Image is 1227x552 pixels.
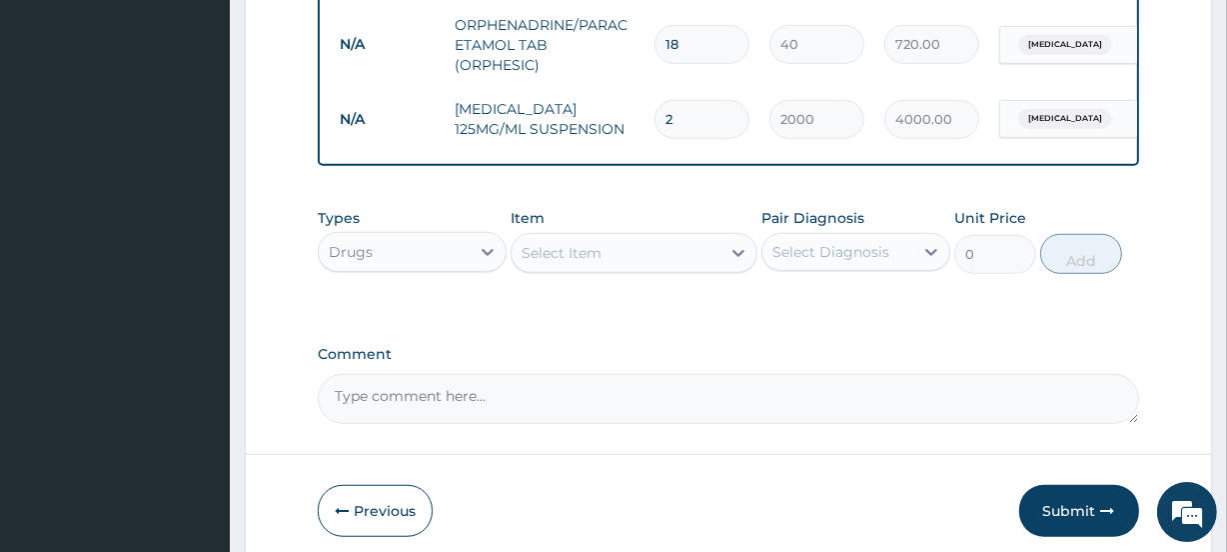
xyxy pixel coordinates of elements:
[511,208,545,228] label: Item
[328,10,376,58] div: Minimize live chat window
[1018,35,1112,55] span: [MEDICAL_DATA]
[445,89,644,149] td: [MEDICAL_DATA] 125MG/ML SUSPENSION
[318,210,360,227] label: Types
[954,208,1026,228] label: Unit Price
[10,352,381,422] textarea: Type your message and hit 'Enter'
[330,101,445,138] td: N/A
[318,485,433,537] button: Previous
[330,26,445,63] td: N/A
[318,346,1138,363] label: Comment
[329,242,373,262] div: Drugs
[116,155,276,357] span: We're online!
[522,243,602,263] div: Select Item
[104,112,336,138] div: Chat with us now
[445,5,644,85] td: ORPHENADRINE/PARACETAMOL TAB (ORPHESIC)
[37,100,81,150] img: d_794563401_company_1708531726252_794563401
[1019,485,1139,537] button: Submit
[772,242,889,262] div: Select Diagnosis
[1040,234,1122,274] button: Add
[1018,109,1112,129] span: [MEDICAL_DATA]
[761,208,864,228] label: Pair Diagnosis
